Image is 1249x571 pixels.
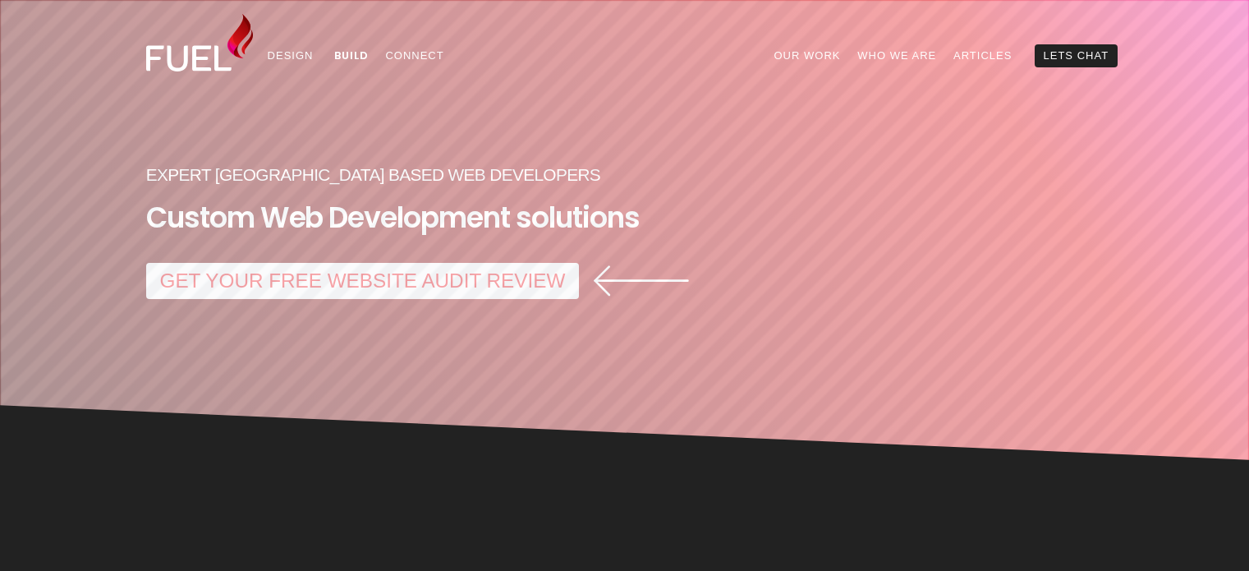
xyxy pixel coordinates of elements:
[146,14,253,71] img: Fuel Design Ltd - Website design and development company in North Shore, Auckland
[325,44,377,68] a: Build
[1035,44,1117,68] a: Lets Chat
[849,44,945,68] a: Who We Are
[765,44,849,68] a: Our Work
[259,44,322,68] a: Design
[377,44,452,68] a: Connect
[945,44,1021,68] a: Articles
